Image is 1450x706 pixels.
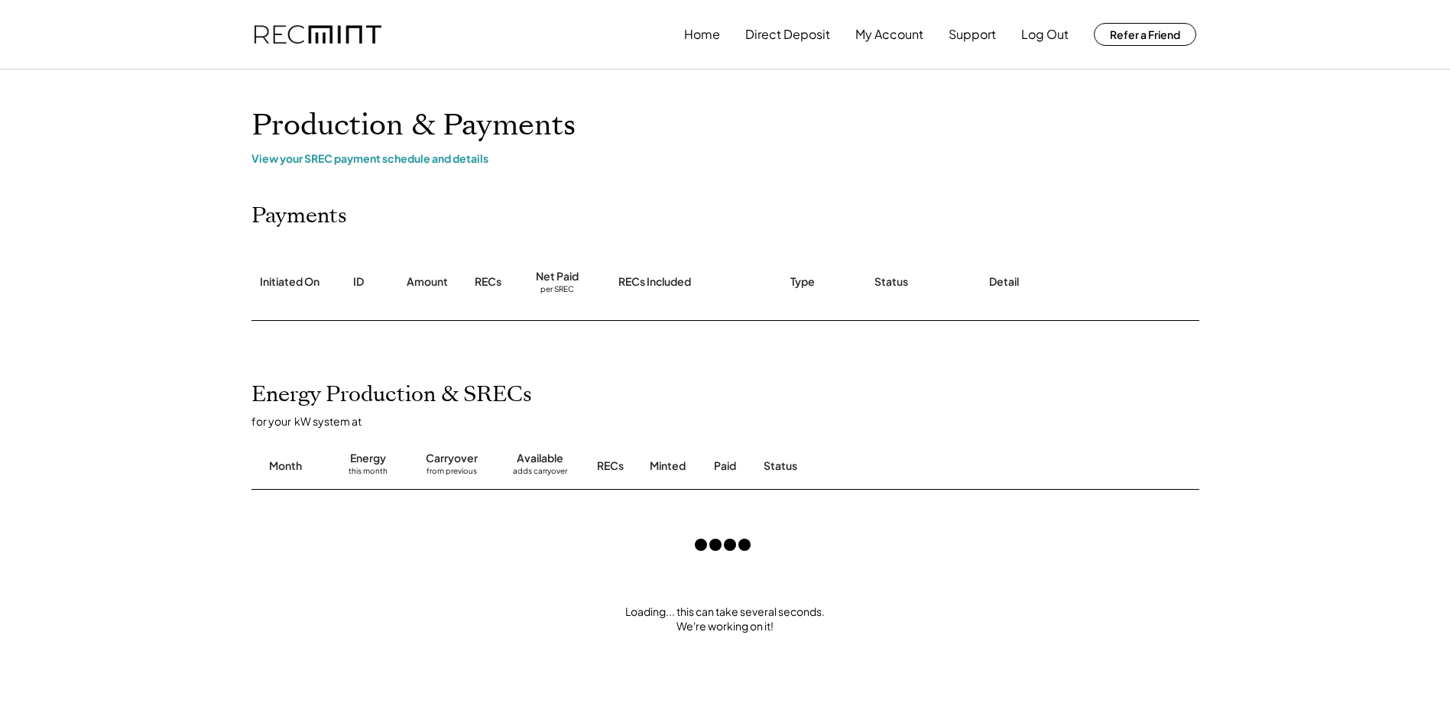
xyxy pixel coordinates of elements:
[874,274,908,290] div: Status
[684,19,720,50] button: Home
[251,382,532,408] h2: Energy Production & SRECs
[251,414,1215,428] div: for your kW system at
[949,19,996,50] button: Support
[407,274,448,290] div: Amount
[251,108,1199,144] h1: Production & Payments
[427,466,477,481] div: from previous
[513,466,567,481] div: adds carryover
[1094,23,1196,46] button: Refer a Friend
[236,604,1215,634] div: Loading... this can take several seconds. We're working on it!
[790,274,815,290] div: Type
[353,274,364,290] div: ID
[764,458,1023,474] div: Status
[1021,19,1069,50] button: Log Out
[517,451,563,466] div: Available
[251,151,1199,165] div: View your SREC payment schedule and details
[540,284,574,296] div: per SREC
[350,451,386,466] div: Energy
[597,458,624,474] div: RECs
[255,25,381,44] img: recmint-logotype%403x.png
[260,274,320,290] div: Initiated On
[714,458,736,474] div: Paid
[251,203,347,229] h2: Payments
[745,19,830,50] button: Direct Deposit
[269,458,302,474] div: Month
[349,466,388,481] div: this month
[426,451,478,466] div: Carryover
[650,458,686,474] div: Minted
[536,269,579,284] div: Net Paid
[989,274,1019,290] div: Detail
[475,274,501,290] div: RECs
[855,19,923,50] button: My Account
[618,274,691,290] div: RECs Included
